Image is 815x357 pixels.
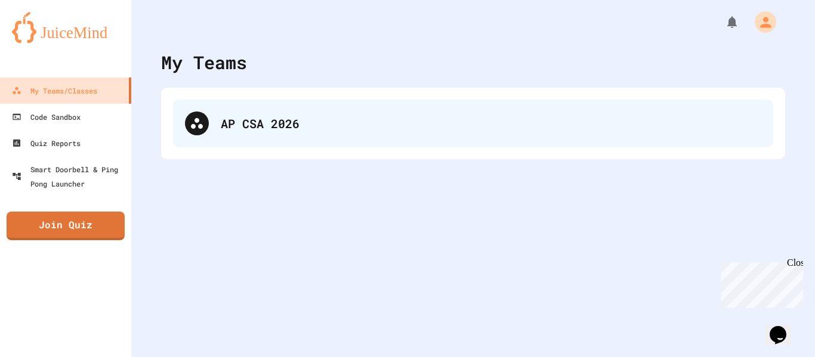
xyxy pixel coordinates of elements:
[173,100,773,147] div: AP CSA 2026
[742,8,779,36] div: My Account
[12,83,97,98] div: My Teams/Classes
[12,110,81,124] div: Code Sandbox
[5,5,82,76] div: Chat with us now!Close
[703,12,742,32] div: My Notifications
[7,212,125,240] a: Join Quiz
[765,309,803,345] iframe: chat widget
[221,114,761,132] div: AP CSA 2026
[12,136,81,150] div: Quiz Reports
[12,162,126,191] div: Smart Doorbell & Ping Pong Launcher
[12,12,119,43] img: logo-orange.svg
[716,257,803,308] iframe: chat widget
[161,49,247,76] div: My Teams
